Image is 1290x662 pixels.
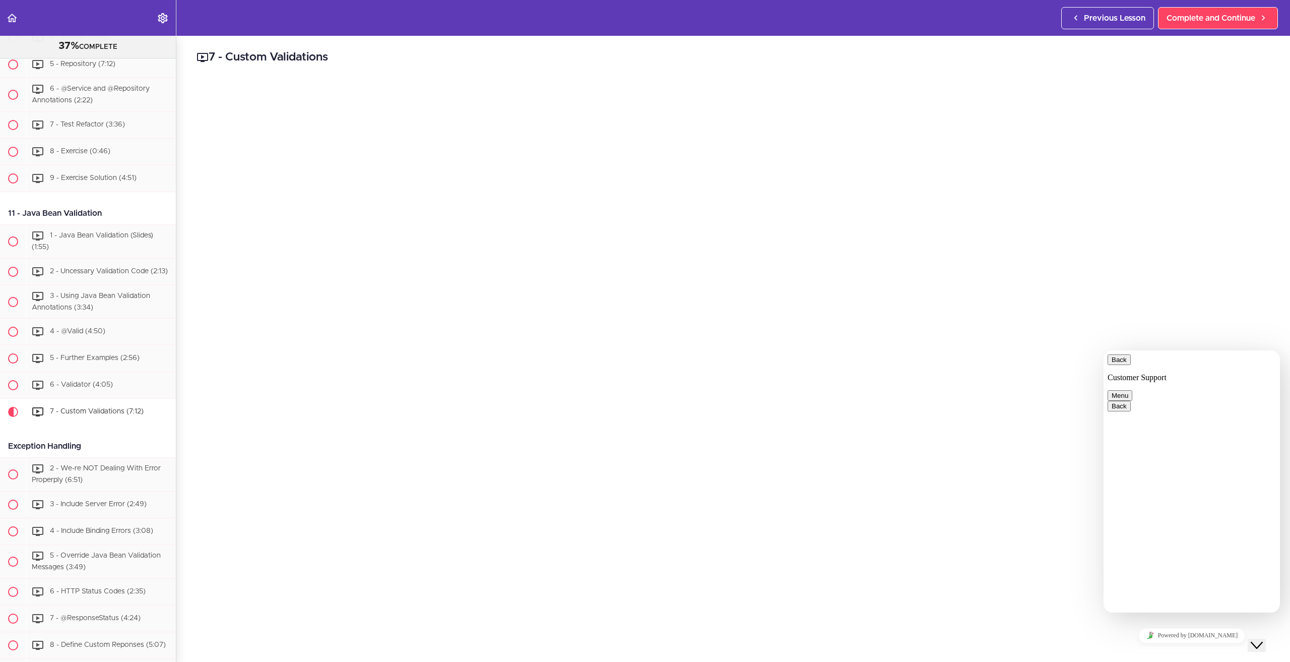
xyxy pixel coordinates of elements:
[50,355,140,362] span: 5 - Further Examples (2:56)
[50,527,153,534] span: 4 - Include Binding Errors (3:08)
[50,121,125,128] span: 7 - Test Refactor (3:36)
[32,552,161,571] span: 5 - Override Java Bean Validation Messages (3:49)
[32,86,150,104] span: 6 - @Service and @Repository Annotations (2:22)
[1158,7,1278,29] a: Complete and Continue
[50,148,110,155] span: 8 - Exercise (0:46)
[1084,12,1145,24] span: Previous Lesson
[32,292,150,311] span: 3 - Using Java Bean Validation Annotations (3:34)
[50,268,168,275] span: 2 - Uncessary Validation Code (2:13)
[50,328,105,335] span: 4 - @Valid (4:50)
[1167,12,1255,24] span: Complete and Continue
[13,40,163,53] div: COMPLETE
[1061,7,1154,29] a: Previous Lesson
[50,174,137,182] span: 9 - Exercise Solution (4:51)
[1104,624,1280,647] iframe: chat widget
[50,588,146,595] span: 6 - HTTP Status Codes (2:35)
[50,501,147,508] span: 3 - Include Server Error (2:49)
[50,382,113,389] span: 6 - Validator (4:05)
[32,232,153,251] span: 1 - Java Bean Validation (Slides) (1:55)
[157,12,169,24] svg: Settings Menu
[197,49,1270,66] h2: 7 - Custom Validations
[50,615,141,622] span: 7 - @ResponseStatus (4:24)
[6,12,18,24] svg: Back to course curriculum
[32,465,161,484] span: 2 - We-re NOT Dealing With Error Properply (6:51)
[50,61,115,68] span: 5 - Repository (7:12)
[1104,350,1280,613] iframe: chat widget
[1248,622,1280,652] iframe: chat widget
[58,41,79,51] span: 37%
[50,408,144,415] span: 7 - Custom Validations (7:12)
[50,641,166,648] span: 8 - Define Custom Reponses (5:07)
